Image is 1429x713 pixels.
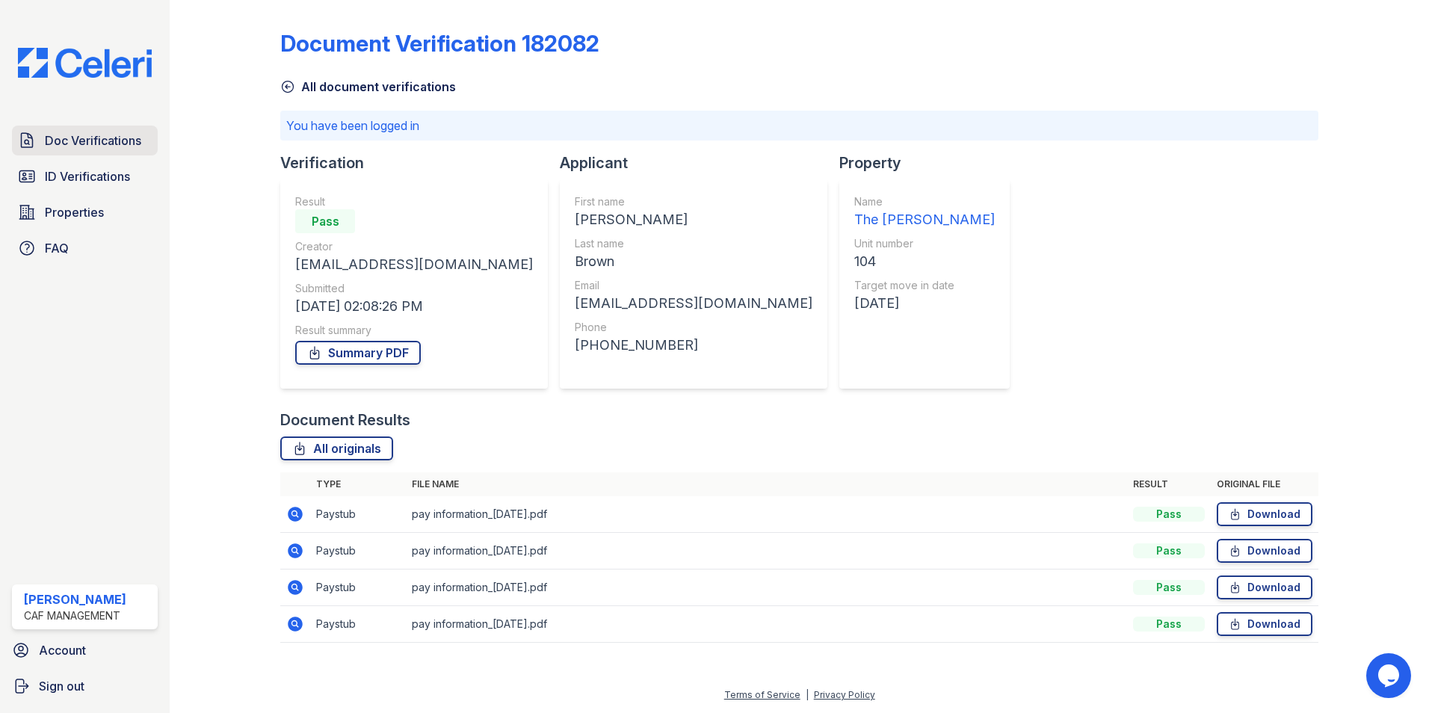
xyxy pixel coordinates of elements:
[1133,507,1205,522] div: Pass
[280,152,560,173] div: Verification
[39,677,84,695] span: Sign out
[1211,472,1318,496] th: Original file
[575,335,812,356] div: [PHONE_NUMBER]
[310,606,406,643] td: Paystub
[406,570,1127,606] td: pay information_[DATE].pdf
[310,496,406,533] td: Paystub
[295,323,533,338] div: Result summary
[295,239,533,254] div: Creator
[6,635,164,665] a: Account
[12,161,158,191] a: ID Verifications
[12,197,158,227] a: Properties
[1127,472,1211,496] th: Result
[575,236,812,251] div: Last name
[280,30,599,57] div: Document Verification 182082
[575,251,812,272] div: Brown
[854,251,995,272] div: 104
[280,436,393,460] a: All originals
[1217,539,1312,563] a: Download
[1133,580,1205,595] div: Pass
[854,194,995,209] div: Name
[806,689,809,700] div: |
[45,167,130,185] span: ID Verifications
[12,233,158,263] a: FAQ
[854,293,995,314] div: [DATE]
[575,209,812,230] div: [PERSON_NAME]
[295,209,355,233] div: Pass
[406,496,1127,533] td: pay information_[DATE].pdf
[1217,575,1312,599] a: Download
[286,117,1312,135] p: You have been logged in
[295,254,533,275] div: [EMAIL_ADDRESS][DOMAIN_NAME]
[839,152,1022,173] div: Property
[24,590,126,608] div: [PERSON_NAME]
[310,570,406,606] td: Paystub
[295,194,533,209] div: Result
[295,341,421,365] a: Summary PDF
[310,472,406,496] th: Type
[575,278,812,293] div: Email
[12,126,158,155] a: Doc Verifications
[6,48,164,78] img: CE_Logo_Blue-a8612792a0a2168367f1c8372b55b34899dd931a85d93a1a3d3e32e68fde9ad4.png
[45,132,141,149] span: Doc Verifications
[406,472,1127,496] th: File name
[1217,502,1312,526] a: Download
[295,281,533,296] div: Submitted
[280,78,456,96] a: All document verifications
[310,533,406,570] td: Paystub
[1217,612,1312,636] a: Download
[280,410,410,430] div: Document Results
[406,533,1127,570] td: pay information_[DATE].pdf
[1133,617,1205,632] div: Pass
[854,236,995,251] div: Unit number
[575,320,812,335] div: Phone
[814,689,875,700] a: Privacy Policy
[45,203,104,221] span: Properties
[854,194,995,230] a: Name The [PERSON_NAME]
[575,293,812,314] div: [EMAIL_ADDRESS][DOMAIN_NAME]
[406,606,1127,643] td: pay information_[DATE].pdf
[6,671,164,701] a: Sign out
[39,641,86,659] span: Account
[45,239,69,257] span: FAQ
[1133,543,1205,558] div: Pass
[24,608,126,623] div: CAF Management
[560,152,839,173] div: Applicant
[575,194,812,209] div: First name
[854,278,995,293] div: Target move in date
[1366,653,1414,698] iframe: chat widget
[724,689,800,700] a: Terms of Service
[295,296,533,317] div: [DATE] 02:08:26 PM
[854,209,995,230] div: The [PERSON_NAME]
